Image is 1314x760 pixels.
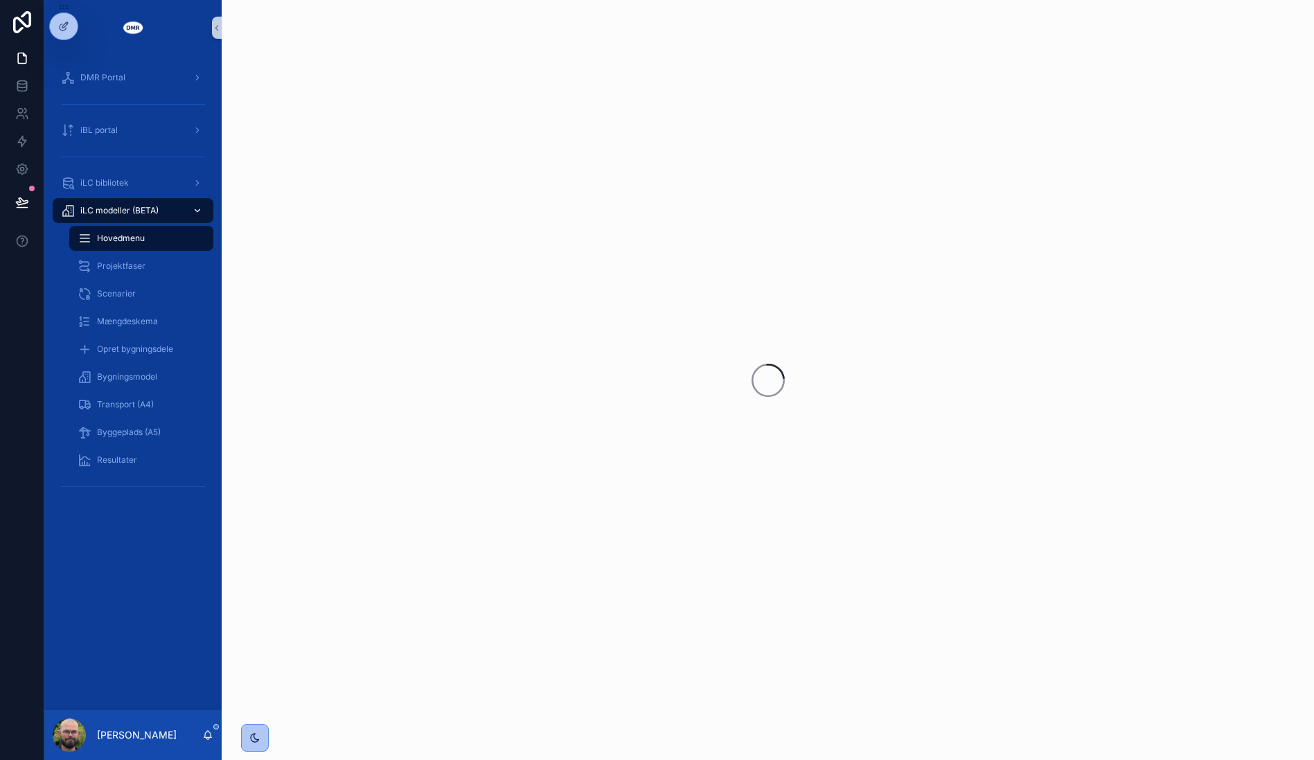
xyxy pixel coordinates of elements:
[69,226,213,251] a: Hovedmenu
[97,427,161,438] span: Byggeplads (A5)
[97,233,145,244] span: Hovedmenu
[53,170,213,195] a: iLC bibliotek
[97,728,177,742] p: [PERSON_NAME]
[80,72,125,83] span: DMR Portal
[97,288,136,299] span: Scenarier
[69,309,213,334] a: Mængdeskema
[69,281,213,306] a: Scenarier
[69,254,213,279] a: Projektfaser
[69,392,213,417] a: Transport (A4)
[53,198,213,223] a: iLC modeller (BETA)
[97,344,173,355] span: Opret bygningsdele
[97,454,137,466] span: Resultater
[69,337,213,362] a: Opret bygningsdele
[97,371,157,382] span: Bygningsmodel
[44,55,222,515] div: scrollable content
[53,65,213,90] a: DMR Portal
[80,125,118,136] span: iBL portal
[97,399,154,410] span: Transport (A4)
[69,420,213,445] a: Byggeplads (A5)
[53,118,213,143] a: iBL portal
[122,17,144,39] img: App logo
[80,205,159,216] span: iLC modeller (BETA)
[97,260,145,272] span: Projektfaser
[80,177,129,188] span: iLC bibliotek
[69,448,213,472] a: Resultater
[69,364,213,389] a: Bygningsmodel
[97,316,158,327] span: Mængdeskema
